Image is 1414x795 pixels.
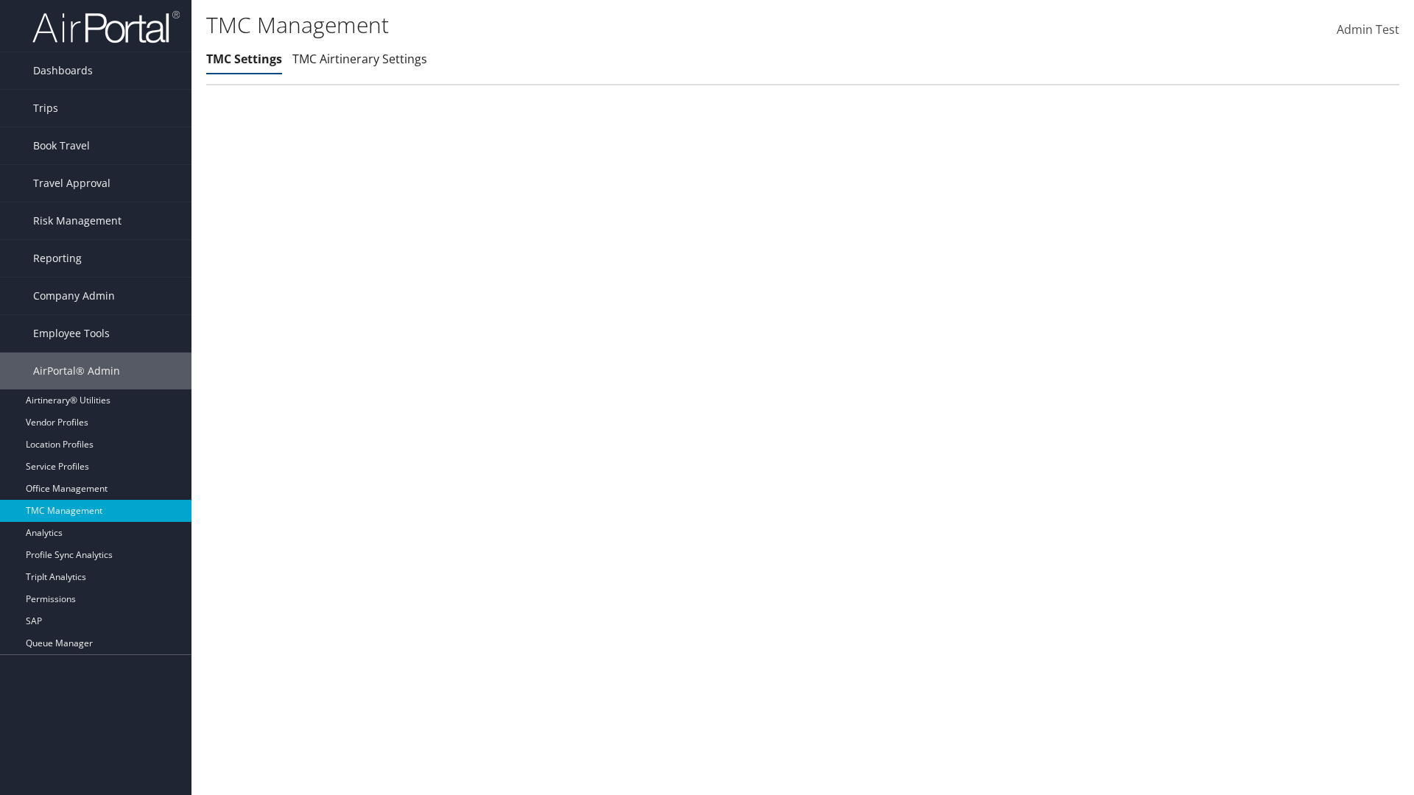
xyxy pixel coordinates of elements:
[206,10,1002,40] h1: TMC Management
[33,315,110,352] span: Employee Tools
[33,165,110,202] span: Travel Approval
[292,51,427,67] a: TMC Airtinerary Settings
[33,240,82,277] span: Reporting
[33,52,93,89] span: Dashboards
[32,10,180,44] img: airportal-logo.png
[33,127,90,164] span: Book Travel
[1337,7,1399,53] a: Admin Test
[33,202,122,239] span: Risk Management
[1337,21,1399,38] span: Admin Test
[33,90,58,127] span: Trips
[33,278,115,314] span: Company Admin
[206,51,282,67] a: TMC Settings
[33,353,120,389] span: AirPortal® Admin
